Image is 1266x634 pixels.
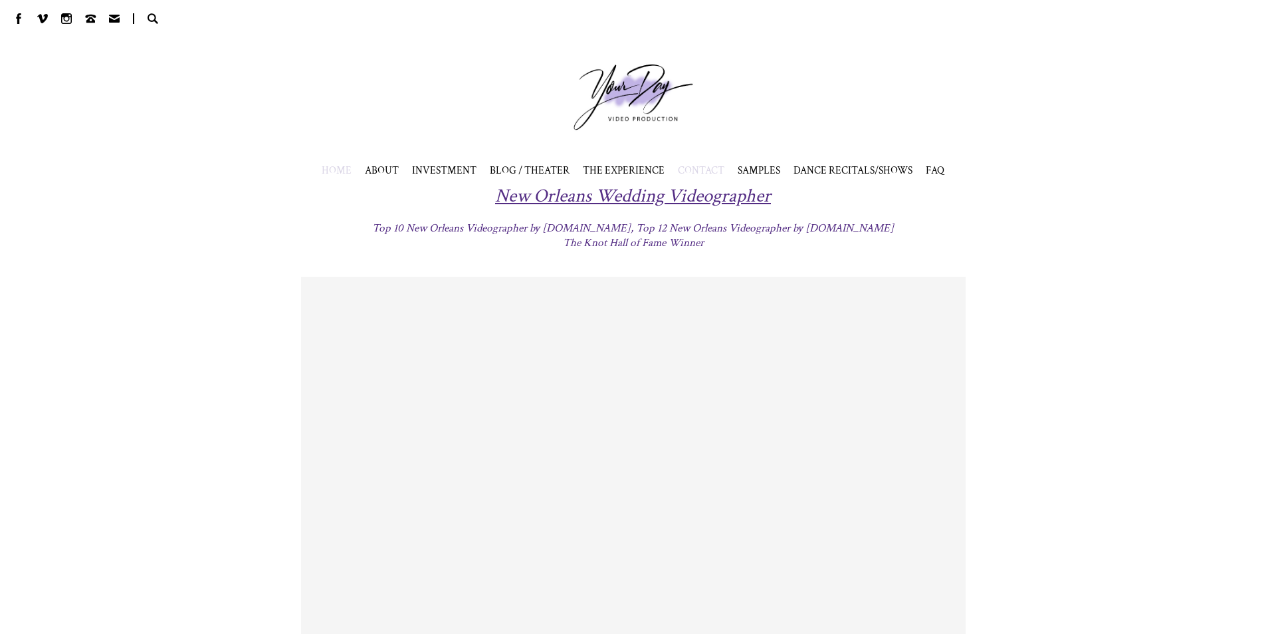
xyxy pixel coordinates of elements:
[926,164,944,177] a: FAQ
[322,164,352,177] a: HOME
[365,164,399,177] a: ABOUT
[495,184,771,208] span: New Orleans Wedding Videographer
[793,164,912,177] span: DANCE RECITALS/SHOWS
[372,221,894,236] span: Top 10 New Orleans Videographer by [DOMAIN_NAME], Top 12 New Orleans Videographer by [DOMAIN_NAME]
[554,44,713,150] a: Your Day Production Logo
[583,164,665,177] a: THE EXPERIENCE
[738,164,780,177] span: SAMPLES
[563,236,704,250] span: The Knot Hall of Fame Winner
[490,164,570,177] a: BLOG / THEATER
[678,164,724,177] a: CONTACT
[412,164,476,177] a: INVESTMENT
